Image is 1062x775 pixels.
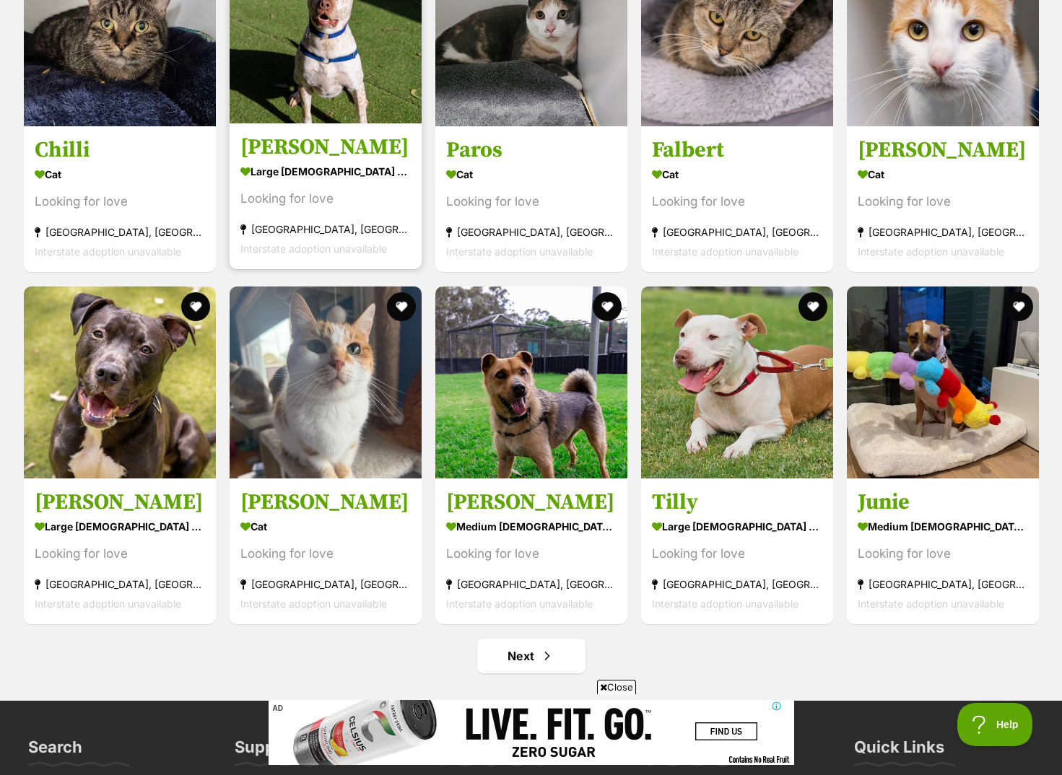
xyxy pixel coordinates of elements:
[240,597,387,610] span: Interstate adoption unavailable
[240,220,411,240] div: [GEOGRAPHIC_DATA], [GEOGRAPHIC_DATA]
[22,639,1040,673] nav: Pagination
[181,292,210,321] button: favourite
[35,597,181,610] span: Interstate adoption unavailable
[446,246,593,258] span: Interstate adoption unavailable
[240,489,411,516] h3: [PERSON_NAME]
[35,165,205,185] div: Cat
[24,126,216,273] a: Chilli Cat Looking for love [GEOGRAPHIC_DATA], [GEOGRAPHIC_DATA] Interstate adoption unavailable ...
[240,516,411,537] div: Cat
[1004,292,1033,321] button: favourite
[230,478,422,624] a: [PERSON_NAME] Cat Looking for love [GEOGRAPHIC_DATA], [GEOGRAPHIC_DATA] Interstate adoption unava...
[240,134,411,162] h3: [PERSON_NAME]
[35,246,181,258] span: Interstate adoption unavailable
[446,544,617,564] div: Looking for love
[858,223,1028,242] div: [GEOGRAPHIC_DATA], [GEOGRAPHIC_DATA]
[35,223,205,242] div: [GEOGRAPHIC_DATA], [GEOGRAPHIC_DATA]
[35,544,205,564] div: Looking for love
[652,516,822,537] div: large [DEMOGRAPHIC_DATA] Dog
[858,544,1028,564] div: Looking for love
[798,292,827,321] button: favourite
[240,243,387,255] span: Interstate adoption unavailable
[858,137,1028,165] h3: [PERSON_NAME]
[28,737,82,766] h3: Search
[652,223,822,242] div: [GEOGRAPHIC_DATA], [GEOGRAPHIC_DATA]
[230,123,422,270] a: [PERSON_NAME] large [DEMOGRAPHIC_DATA] Dog Looking for love [GEOGRAPHIC_DATA], [GEOGRAPHIC_DATA] ...
[858,574,1028,594] div: [GEOGRAPHIC_DATA], [GEOGRAPHIC_DATA]
[957,703,1033,746] iframe: Help Scout Beacon - Open
[35,574,205,594] div: [GEOGRAPHIC_DATA], [GEOGRAPHIC_DATA]
[435,478,627,624] a: [PERSON_NAME] medium [DEMOGRAPHIC_DATA] Dog Looking for love [GEOGRAPHIC_DATA], [GEOGRAPHIC_DATA]...
[652,137,822,165] h3: Falbert
[847,126,1039,273] a: [PERSON_NAME] Cat Looking for love [GEOGRAPHIC_DATA], [GEOGRAPHIC_DATA] Interstate adoption unava...
[35,489,205,516] h3: [PERSON_NAME]
[652,597,798,610] span: Interstate adoption unavailable
[235,737,297,766] h3: Support
[24,478,216,624] a: [PERSON_NAME] large [DEMOGRAPHIC_DATA] Dog Looking for love [GEOGRAPHIC_DATA], [GEOGRAPHIC_DATA] ...
[641,478,833,624] a: Tilly large [DEMOGRAPHIC_DATA] Dog Looking for love [GEOGRAPHIC_DATA], [GEOGRAPHIC_DATA] Intersta...
[435,286,627,478] img: Hazel
[24,286,216,478] img: Jamal
[597,680,636,694] span: Close
[269,700,287,717] span: AD
[652,193,822,212] div: Looking for love
[593,292,622,321] button: favourite
[240,574,411,594] div: [GEOGRAPHIC_DATA], [GEOGRAPHIC_DATA]
[858,165,1028,185] div: Cat
[446,193,617,212] div: Looking for love
[847,478,1039,624] a: Junie medium [DEMOGRAPHIC_DATA] Dog Looking for love [GEOGRAPHIC_DATA], [GEOGRAPHIC_DATA] Interst...
[652,246,798,258] span: Interstate adoption unavailable
[240,544,411,564] div: Looking for love
[477,639,586,673] a: Next page
[858,489,1028,516] h3: Junie
[35,516,205,537] div: large [DEMOGRAPHIC_DATA] Dog
[446,137,617,165] h3: Paros
[652,574,822,594] div: [GEOGRAPHIC_DATA], [GEOGRAPHIC_DATA]
[652,489,822,516] h3: Tilly
[387,292,416,321] button: favourite
[847,286,1039,478] img: Junie
[240,162,411,183] div: large [DEMOGRAPHIC_DATA] Dog
[446,223,617,242] div: [GEOGRAPHIC_DATA], [GEOGRAPHIC_DATA]
[446,574,617,594] div: [GEOGRAPHIC_DATA], [GEOGRAPHIC_DATA]
[35,193,205,212] div: Looking for love
[435,126,627,273] a: Paros Cat Looking for love [GEOGRAPHIC_DATA], [GEOGRAPHIC_DATA] Interstate adoption unavailable f...
[858,597,1004,610] span: Interstate adoption unavailable
[35,137,205,165] h3: Chilli
[858,193,1028,212] div: Looking for love
[854,737,944,766] h3: Quick Links
[652,544,822,564] div: Looking for love
[446,165,617,185] div: Cat
[240,190,411,209] div: Looking for love
[641,286,833,478] img: Tilly
[858,246,1004,258] span: Interstate adoption unavailable
[641,126,833,273] a: Falbert Cat Looking for love [GEOGRAPHIC_DATA], [GEOGRAPHIC_DATA] Interstate adoption unavailable...
[652,165,822,185] div: Cat
[446,489,617,516] h3: [PERSON_NAME]
[858,516,1028,537] div: medium [DEMOGRAPHIC_DATA] Dog
[230,286,422,478] img: Shara
[446,516,617,537] div: medium [DEMOGRAPHIC_DATA] Dog
[446,597,593,610] span: Interstate adoption unavailable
